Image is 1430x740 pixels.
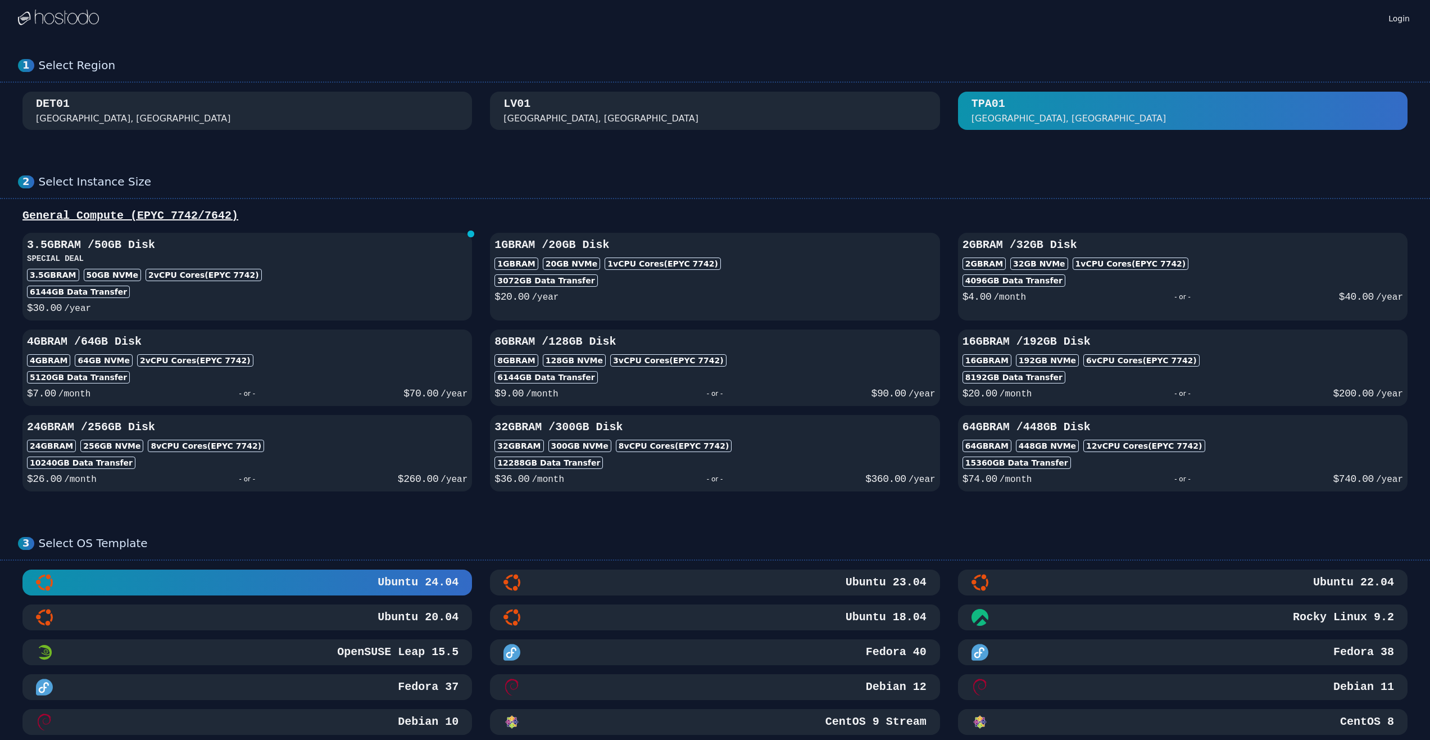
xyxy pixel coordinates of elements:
h3: 3.5GB RAM / 50 GB Disk [27,237,467,253]
img: OpenSUSE Leap 15.5 Minimal [36,644,53,661]
div: 20 GB NVMe [543,258,601,270]
span: /month [1000,389,1032,399]
span: $ 30.00 [27,303,62,314]
button: 4GBRAM /64GB Disk4GBRAM64GB NVMe2vCPU Cores(EPYC 7742)5120GB Data Transfer$7.00/month- or -$70.00... [22,330,472,406]
span: $ 74.00 [963,473,997,485]
div: 192 GB NVMe [1016,354,1079,367]
div: 3 [18,537,34,550]
button: Ubuntu 24.04Ubuntu 24.04 [22,570,472,595]
div: 8GB RAM [494,354,538,367]
h3: 32GB RAM / 300 GB Disk [494,419,935,435]
img: Rocky Linux 9.2 [972,609,988,626]
h3: 16GB RAM / 192 GB Disk [963,334,1403,350]
div: 128 GB NVMe [543,354,606,367]
div: DET01 [36,96,70,112]
button: 8GBRAM /128GB Disk8GBRAM128GB NVMe3vCPU Cores(EPYC 7742)6144GB Data Transfer$9.00/month- or -$90.... [490,330,939,406]
img: Ubuntu 24.04 [36,574,53,591]
span: $ 26.00 [27,473,62,485]
img: Fedora 40 [503,644,520,661]
span: /month [1000,475,1032,485]
div: - or - [1032,471,1333,487]
h3: 1GB RAM / 20 GB Disk [494,237,935,253]
button: Fedora 38Fedora 38 [958,639,1408,665]
span: $ 36.00 [494,473,529,485]
button: Debian 12Debian 12 [490,674,939,700]
div: 12288 GB Data Transfer [494,457,603,469]
button: CentOS 9 StreamCentOS 9 Stream [490,709,939,735]
button: DET01 [GEOGRAPHIC_DATA], [GEOGRAPHIC_DATA] [22,92,472,130]
img: Debian 12 [503,679,520,696]
h3: Ubuntu 24.04 [375,575,458,590]
span: /month [64,475,97,485]
div: 8192 GB Data Transfer [963,371,1065,383]
div: 3 vCPU Cores (EPYC 7742) [610,354,727,367]
h3: Rocky Linux 9.2 [1291,610,1394,625]
div: - or - [559,386,871,401]
h3: Fedora 38 [1331,644,1394,660]
img: Logo [18,10,99,26]
span: /year [909,389,936,399]
div: 2 vCPU Cores (EPYC 7742) [146,269,262,281]
div: 3.5GB RAM [27,269,79,281]
span: $ 20.00 [963,388,997,399]
span: $ 7.00 [27,388,56,399]
div: 32GB RAM [494,440,543,452]
button: 3.5GBRAM /50GB DiskSPECIAL DEAL3.5GBRAM50GB NVMe2vCPU Cores(EPYC 7742)6144GB Data Transfer$30.00/... [22,233,472,321]
span: $ 40.00 [1339,291,1374,303]
div: - or - [90,386,403,401]
button: Ubuntu 20.04Ubuntu 20.04 [22,604,472,630]
button: OpenSUSE Leap 15.5 MinimalOpenSUSE Leap 15.5 [22,639,472,665]
button: Fedora 37Fedora 37 [22,674,472,700]
div: 2 [18,175,34,188]
div: LV01 [503,96,530,112]
div: [GEOGRAPHIC_DATA], [GEOGRAPHIC_DATA] [503,112,698,125]
div: Select OS Template [39,536,1412,551]
div: 300 GB NVMe [548,440,611,452]
h3: Debian 11 [1331,679,1394,695]
span: /month [58,389,91,399]
button: 64GBRAM /448GB Disk64GBRAM448GB NVMe12vCPU Cores(EPYC 7742)15360GB Data Transfer$74.00/month- or ... [958,415,1408,491]
div: - or - [564,471,865,487]
button: 16GBRAM /192GB Disk16GBRAM192GB NVMe6vCPU Cores(EPYC 7742)8192GB Data Transfer$20.00/month- or -$... [958,330,1408,406]
a: Login [1386,11,1412,24]
div: TPA01 [972,96,1005,112]
div: 3072 GB Data Transfer [494,274,597,287]
h3: Fedora 40 [864,644,927,660]
img: Fedora 37 [36,679,53,696]
button: 1GBRAM /20GB Disk1GBRAM20GB NVMe1vCPU Cores(EPYC 7742)3072GB Data Transfer$20.00/year [490,233,939,321]
div: 448 GB NVMe [1016,440,1079,452]
div: - or - [97,471,398,487]
button: CentOS 8CentOS 8 [958,709,1408,735]
h3: Debian 12 [864,679,927,695]
button: Debian 11Debian 11 [958,674,1408,700]
div: 15360 GB Data Transfer [963,457,1071,469]
h3: Ubuntu 18.04 [843,610,927,625]
h3: 4GB RAM / 64 GB Disk [27,334,467,350]
h3: CentOS 8 [1338,714,1394,730]
div: 6144 GB Data Transfer [27,286,130,298]
img: Ubuntu 18.04 [503,609,520,626]
div: Select Instance Size [39,175,1412,189]
span: /month [993,292,1026,303]
div: 64 GB NVMe [75,354,133,367]
button: 32GBRAM /300GB Disk32GBRAM300GB NVMe8vCPU Cores(EPYC 7742)12288GB Data Transfer$36.00/month- or -... [490,415,939,491]
button: TPA01 [GEOGRAPHIC_DATA], [GEOGRAPHIC_DATA] [958,92,1408,130]
div: 1 [18,59,34,72]
div: 50 GB NVMe [84,269,142,281]
span: /year [1376,389,1403,399]
div: 16GB RAM [963,354,1011,367]
div: 1 vCPU Cores (EPYC 7742) [605,258,721,270]
img: Debian 10 [36,714,53,730]
span: /year [1376,475,1403,485]
img: Ubuntu 23.04 [503,574,520,591]
div: 64GB RAM [963,440,1011,452]
button: Fedora 40Fedora 40 [490,639,939,665]
h3: Fedora 37 [396,679,458,695]
h3: 24GB RAM / 256 GB Disk [27,419,467,435]
img: CentOS 8 [972,714,988,730]
div: - or - [1032,386,1333,401]
span: $ 360.00 [865,473,906,485]
div: 2GB RAM [963,258,1006,270]
span: /year [64,304,91,314]
div: General Compute (EPYC 7742/7642) [18,208,1412,224]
